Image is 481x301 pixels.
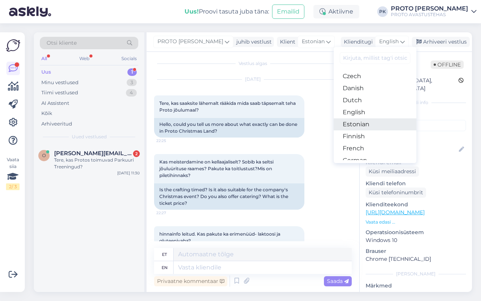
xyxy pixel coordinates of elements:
[334,94,416,106] a: Dutch
[185,7,269,16] div: Proovi tasuta juba täna:
[6,156,20,190] div: Vaata siia
[334,70,416,82] a: Czech
[159,100,297,113] span: Tere, kas saaksite lähemalt rääkida mida saab täpsemalt teha Proto jõulumaal?
[334,142,416,154] a: French
[366,201,466,209] p: Klienditeekond
[41,89,78,97] div: Tiimi vestlused
[154,183,304,210] div: Is the crafting timed? Is it also suitable for the company's Christmas event? Do you also offer c...
[391,12,468,18] div: PROTO AVASTUSTEHAS
[156,138,185,144] span: 22:25
[54,150,132,157] span: olga.borodina@gmail.com
[6,183,20,190] div: 2 / 3
[327,278,349,284] span: Saada
[154,76,352,83] div: [DATE]
[366,228,466,236] p: Operatsioonisüsteem
[41,100,69,107] div: AI Assistent
[272,5,304,19] button: Emailid
[72,133,107,140] span: Uued vestlused
[126,89,137,97] div: 4
[313,5,359,18] div: Aktiivne
[277,38,295,46] div: Klient
[162,248,167,261] div: et
[340,52,410,64] input: Kirjuta, millist tag'i otsid
[41,120,72,128] div: Arhiveeritud
[159,231,281,244] span: hinnainfo leitud. Kas pakute ka erimenüüd- laktoosi ja gluteenivaba?
[366,209,425,216] a: [URL][DOMAIN_NAME]
[162,261,168,274] div: en
[334,154,416,166] a: German
[185,8,199,15] b: Uus!
[159,159,275,178] span: Kas meisterdamine on kellaajaliselt? Sobib ka seltsi jõuluürituse raames? Pakute ka toitlustust?M...
[42,153,46,158] span: o
[366,255,466,263] p: Chrome [TECHNICAL_ID]
[334,82,416,94] a: Danish
[366,159,466,166] p: Kliendi email
[366,247,466,255] p: Brauser
[40,54,48,64] div: All
[154,118,304,138] div: Hello, could you tell us more about what exactly can be done in Proto Christmas Land?
[6,38,20,53] img: Askly Logo
[54,157,140,170] div: Tere, kas Protos toimuvad Parkuuri Treeningud?
[431,61,464,69] span: Offline
[366,180,466,188] p: Kliendi telefon
[391,6,468,12] div: PROTO [PERSON_NAME]
[233,38,272,46] div: juhib vestlust
[366,271,466,277] div: [PERSON_NAME]
[334,130,416,142] a: Finnish
[117,170,140,176] div: [DATE] 11:30
[78,54,91,64] div: Web
[302,38,325,46] span: Estonian
[379,38,399,46] span: English
[154,60,352,67] div: Vestlus algas
[127,68,137,76] div: 1
[366,166,419,177] div: Küsi meiliaadressi
[157,38,223,46] span: PROTO [PERSON_NAME]
[366,236,466,244] p: Windows 10
[41,110,52,117] div: Kõik
[127,79,137,86] div: 3
[366,219,466,225] p: Vaata edasi ...
[366,188,426,198] div: Küsi telefoninumbrit
[41,79,79,86] div: Minu vestlused
[133,150,140,157] div: 2
[154,276,227,286] div: Privaatne kommentaar
[377,6,388,17] div: PK
[334,118,416,130] a: Estonian
[412,37,470,47] div: Arhiveeri vestlus
[341,38,373,46] div: Klienditugi
[47,39,77,47] span: Otsi kliente
[366,282,466,290] p: Märkmed
[391,6,476,18] a: PROTO [PERSON_NAME]PROTO AVASTUSTEHAS
[334,106,416,118] a: English
[156,210,185,216] span: 22:27
[120,54,138,64] div: Socials
[41,68,51,76] div: Uus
